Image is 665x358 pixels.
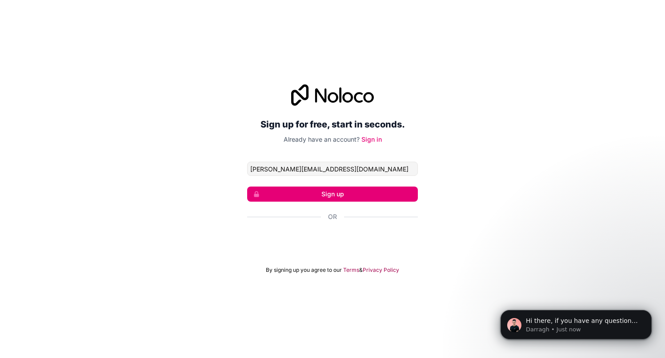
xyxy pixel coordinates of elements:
a: Sign in [361,135,382,143]
iframe: Sign in with Google Button [243,231,422,251]
button: Sign up [247,187,418,202]
a: Privacy Policy [363,267,399,274]
input: Email address [247,162,418,176]
span: Or [328,212,337,221]
iframe: Intercom notifications message [487,291,665,354]
a: Terms [343,267,359,274]
span: Already have an account? [284,135,360,143]
h2: Sign up for free, start in seconds. [247,116,418,132]
span: & [359,267,363,274]
span: By signing up you agree to our [266,267,342,274]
